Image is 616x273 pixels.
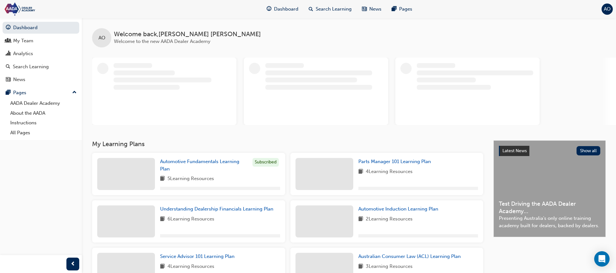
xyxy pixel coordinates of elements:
[160,206,273,212] span: Understanding Dealership Financials Learning Plan
[358,206,438,212] span: Automotive Induction Learning Plan
[13,37,33,45] div: My Team
[3,22,79,34] a: Dashboard
[114,31,261,38] span: Welcome back , [PERSON_NAME] [PERSON_NAME]
[369,5,381,13] span: News
[499,215,600,229] span: Presenting Australia's only online training academy built for dealers, backed by dealers.
[8,118,79,128] a: Instructions
[316,5,352,13] span: Search Learning
[358,253,463,260] a: Australian Consumer Law (ACL) Learning Plan
[261,3,304,16] a: guage-iconDashboard
[3,87,79,99] button: Pages
[304,3,357,16] a: search-iconSearch Learning
[3,35,79,47] a: My Team
[577,146,601,155] button: Show all
[499,200,600,215] span: Test Driving the AADA Dealer Academy...
[167,215,214,223] span: 6 Learning Resources
[493,140,606,237] a: Latest NewsShow allTest Driving the AADA Dealer Academy...Presenting Australia's only online trai...
[160,263,165,271] span: book-icon
[71,260,75,268] span: prev-icon
[499,146,600,156] a: Latest NewsShow all
[3,2,77,16] img: Trak
[72,88,77,97] span: up-icon
[392,5,397,13] span: pages-icon
[160,205,276,213] a: Understanding Dealership Financials Learning Plan
[6,77,11,83] span: news-icon
[8,98,79,108] a: AADA Dealer Academy
[267,5,271,13] span: guage-icon
[6,90,11,96] span: pages-icon
[594,251,610,267] div: Open Intercom Messenger
[160,253,237,260] a: Service Advisor 101 Learning Plan
[6,51,11,57] span: chart-icon
[160,159,239,172] span: Automotive Fundamentals Learning Plan
[358,168,363,176] span: book-icon
[362,5,367,13] span: news-icon
[274,5,298,13] span: Dashboard
[358,253,461,259] span: Australian Consumer Law (ACL) Learning Plan
[160,253,235,259] span: Service Advisor 101 Learning Plan
[3,21,79,87] button: DashboardMy TeamAnalyticsSearch LearningNews
[160,175,165,183] span: book-icon
[167,175,214,183] span: 5 Learning Resources
[366,168,413,176] span: 4 Learning Resources
[358,215,363,223] span: book-icon
[358,159,431,164] span: Parts Manager 101 Learning Plan
[502,148,527,153] span: Latest News
[6,38,11,44] span: people-icon
[160,215,165,223] span: book-icon
[602,4,613,15] button: AO
[6,64,10,70] span: search-icon
[160,158,252,172] a: Automotive Fundamentals Learning Plan
[252,158,279,167] div: Subscribed
[3,61,79,73] a: Search Learning
[309,5,313,13] span: search-icon
[8,128,79,138] a: All Pages
[358,263,363,271] span: book-icon
[3,74,79,86] a: News
[13,63,49,70] div: Search Learning
[358,205,441,213] a: Automotive Induction Learning Plan
[366,263,413,271] span: 3 Learning Resources
[399,5,412,13] span: Pages
[167,263,214,271] span: 4 Learning Resources
[114,38,210,44] span: Welcome to the new AADA Dealer Academy
[13,89,26,96] div: Pages
[358,158,433,165] a: Parts Manager 101 Learning Plan
[604,5,611,13] span: AO
[13,76,25,83] div: News
[98,34,105,42] span: AO
[92,140,483,148] h3: My Learning Plans
[6,25,11,31] span: guage-icon
[357,3,387,16] a: news-iconNews
[387,3,417,16] a: pages-iconPages
[8,108,79,118] a: About the AADA
[13,50,33,57] div: Analytics
[366,215,413,223] span: 2 Learning Resources
[3,48,79,60] a: Analytics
